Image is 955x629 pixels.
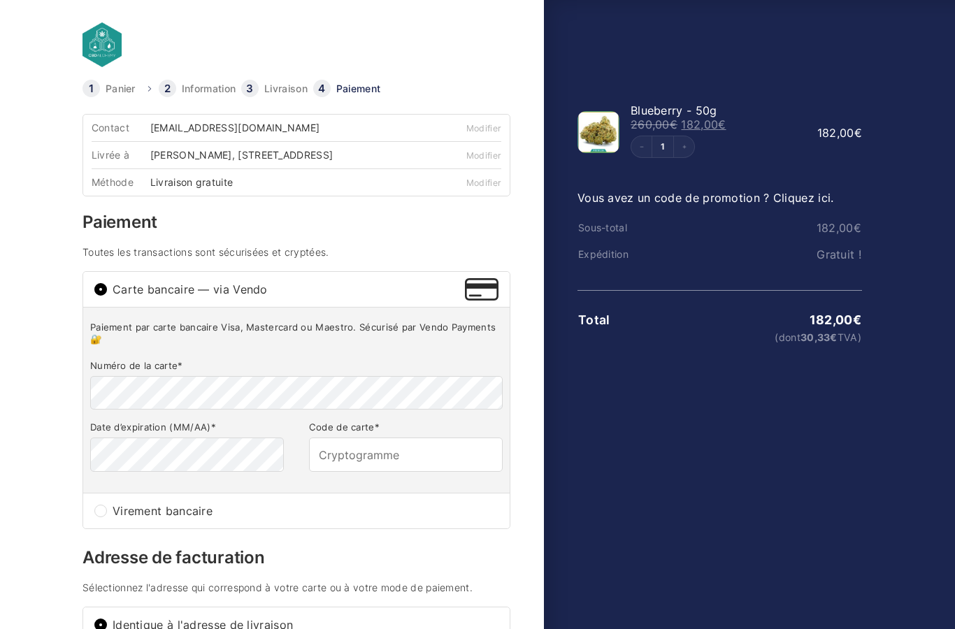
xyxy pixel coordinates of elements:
a: Modifier [466,178,501,188]
div: Livrée à [92,150,150,160]
a: Paiement [336,84,380,94]
div: [PERSON_NAME], [STREET_ADDRESS] [150,150,343,160]
th: Expédition [577,249,673,260]
h3: Adresse de facturation [82,549,510,566]
button: Decrement [631,136,652,157]
label: Numéro de la carte [90,360,503,372]
small: (dont TVA) [673,333,861,342]
label: Code de carte [309,421,503,433]
bdi: 182,00 [817,126,862,140]
a: Modifier [466,123,501,133]
h4: Sélectionnez l'adresse qui correspond à votre carte ou à votre mode de paiement. [82,583,510,593]
p: Paiement par carte bancaire Visa, Mastercard ou Maestro. Sécurisé par Vendo Payments 🔐 [90,321,503,345]
th: Sous-total [577,222,673,233]
span: 30,33 [800,331,838,343]
bdi: 260,00 [631,117,677,131]
div: Contact [92,123,150,133]
span: € [718,117,726,131]
div: Méthode [92,178,150,187]
a: Panier [106,84,136,94]
th: Total [577,313,673,327]
a: Modifier [466,150,501,161]
img: Carte bancaire — via Vendo [465,278,498,301]
h3: Paiement [82,214,510,231]
h4: Toutes les transactions sont sécurisées et cryptées. [82,247,510,257]
label: Date d’expiration (MM/AA) [90,421,284,433]
span: € [853,312,861,327]
button: Increment [673,136,694,157]
span: € [830,331,837,343]
span: Virement bancaire [113,505,498,516]
bdi: 182,00 [681,117,726,131]
a: Livraison [264,84,308,94]
span: Carte bancaire — via Vendo [113,284,465,295]
a: Edit [652,143,673,151]
a: Vous avez un code de promotion ? Cliquez ici. [577,191,834,205]
span: € [854,126,862,140]
bdi: 182,00 [810,312,861,327]
span: € [670,117,677,131]
input: Cryptogramme [309,438,503,471]
div: Livraison gratuite [150,178,243,187]
div: [EMAIL_ADDRESS][DOMAIN_NAME] [150,123,329,133]
a: Information [182,84,236,94]
span: Blueberry - 50g [631,103,717,117]
td: Gratuit ! [673,248,862,261]
bdi: 182,00 [817,221,861,235]
span: € [854,221,861,235]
